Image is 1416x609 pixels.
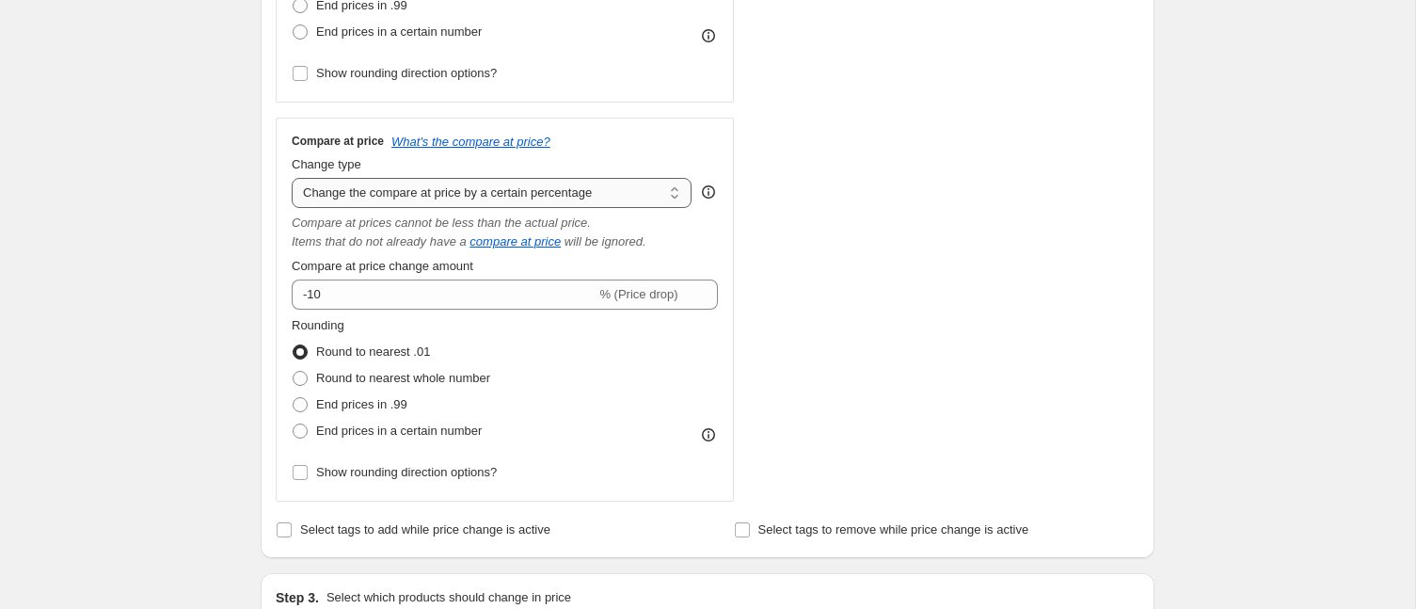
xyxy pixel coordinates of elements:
[292,280,596,310] input: -15
[316,397,407,411] span: End prices in .99
[316,345,430,359] span: Round to nearest .01
[316,465,497,479] span: Show rounding direction options?
[292,157,361,171] span: Change type
[300,522,550,537] span: Select tags to add while price change is active
[292,234,467,248] i: Items that do not already have a
[391,135,550,149] button: What's the compare at price?
[292,259,473,273] span: Compare at price change amount
[316,24,482,39] span: End prices in a certain number
[565,234,646,248] i: will be ignored.
[276,588,319,607] h2: Step 3.
[469,234,561,248] button: compare at price
[292,216,591,230] i: Compare at prices cannot be less than the actual price.
[316,66,497,80] span: Show rounding direction options?
[599,287,677,301] span: % (Price drop)
[292,134,384,149] h3: Compare at price
[326,588,571,607] p: Select which products should change in price
[316,424,482,438] span: End prices in a certain number
[758,522,1029,537] span: Select tags to remove while price change is active
[292,318,344,332] span: Rounding
[316,371,490,385] span: Round to nearest whole number
[699,183,718,201] div: help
